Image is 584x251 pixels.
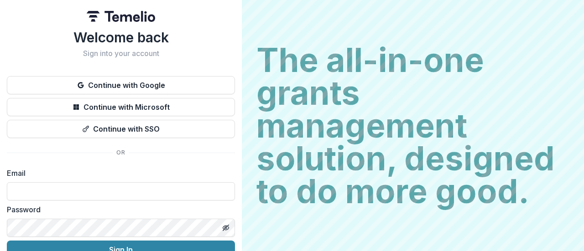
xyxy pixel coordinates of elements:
h2: Sign into your account [7,49,235,58]
button: Continue with SSO [7,120,235,138]
label: Password [7,204,229,215]
img: Temelio [87,11,155,22]
button: Continue with Google [7,76,235,94]
label: Email [7,168,229,179]
h1: Welcome back [7,29,235,46]
button: Continue with Microsoft [7,98,235,116]
button: Toggle password visibility [219,220,233,235]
